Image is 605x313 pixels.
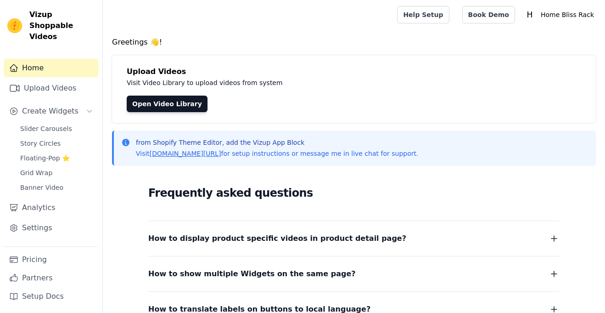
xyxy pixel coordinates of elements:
p: Visit for setup instructions or message me in live chat for support. [136,149,418,158]
p: from Shopify Theme Editor, add the Vizup App Block [136,138,418,147]
span: Vizup Shoppable Videos [29,9,95,42]
span: Floating-Pop ⭐ [20,154,70,163]
a: Analytics [4,199,99,217]
span: Slider Carousels [20,124,72,133]
a: Pricing [4,250,99,269]
span: Create Widgets [22,106,78,117]
button: Create Widgets [4,102,99,120]
a: Upload Videos [4,79,99,97]
span: Grid Wrap [20,168,52,177]
span: Banner Video [20,183,63,192]
a: Grid Wrap [15,166,99,179]
h4: Upload Videos [127,66,581,77]
a: Floating-Pop ⭐ [15,152,99,165]
a: Home [4,59,99,77]
a: Setup Docs [4,287,99,306]
p: Visit Video Library to upload videos from system [127,77,538,88]
span: Story Circles [20,139,61,148]
h2: Frequently asked questions [148,184,560,202]
button: How to display product specific videos in product detail page? [148,232,560,245]
img: Vizup [7,18,22,33]
button: H Home Bliss Rack [522,6,598,23]
a: Slider Carousels [15,122,99,135]
button: How to show multiple Widgets on the same page? [148,267,560,280]
span: How to display product specific videos in product detail page? [148,232,406,245]
a: Partners [4,269,99,287]
text: H [527,10,532,19]
a: Book Demo [462,6,515,23]
a: Settings [4,219,99,237]
a: [DOMAIN_NAME][URL] [150,150,221,157]
span: How to show multiple Widgets on the same page? [148,267,356,280]
a: Banner Video [15,181,99,194]
a: Story Circles [15,137,99,150]
p: Home Bliss Rack [537,6,598,23]
a: Help Setup [397,6,449,23]
a: Open Video Library [127,96,207,112]
h4: Greetings 👋! [112,37,596,48]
